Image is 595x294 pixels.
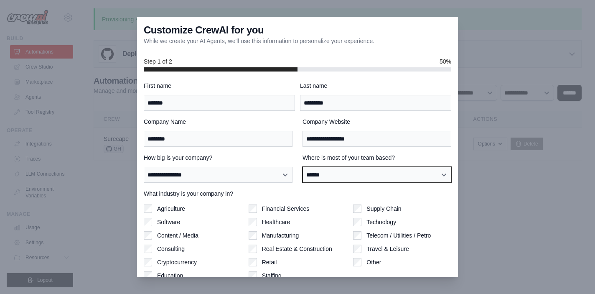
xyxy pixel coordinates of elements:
label: Company Website [303,118,451,126]
label: Retail [262,258,277,266]
label: Financial Services [262,205,310,213]
label: Real Estate & Construction [262,245,332,253]
label: Cryptocurrency [157,258,197,266]
label: Software [157,218,180,226]
label: Healthcare [262,218,290,226]
label: Telecom / Utilities / Petro [366,231,431,240]
label: Agriculture [157,205,185,213]
label: Education [157,271,183,280]
h3: Customize CrewAI for you [144,23,264,37]
label: Travel & Leisure [366,245,409,253]
label: Supply Chain [366,205,401,213]
label: What industry is your company in? [144,189,451,198]
label: First name [144,82,295,90]
label: How big is your company? [144,153,292,162]
label: Content / Media [157,231,198,240]
label: Company Name [144,118,292,126]
span: Step 1 of 2 [144,57,172,66]
label: Other [366,258,381,266]
label: Technology [366,218,396,226]
span: 50% [440,57,451,66]
p: While we create your AI Agents, we'll use this information to personalize your experience. [144,37,374,45]
label: Manufacturing [262,231,299,240]
label: Last name [300,82,451,90]
label: Staffing [262,271,282,280]
label: Where is most of your team based? [303,153,451,162]
label: Consulting [157,245,185,253]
